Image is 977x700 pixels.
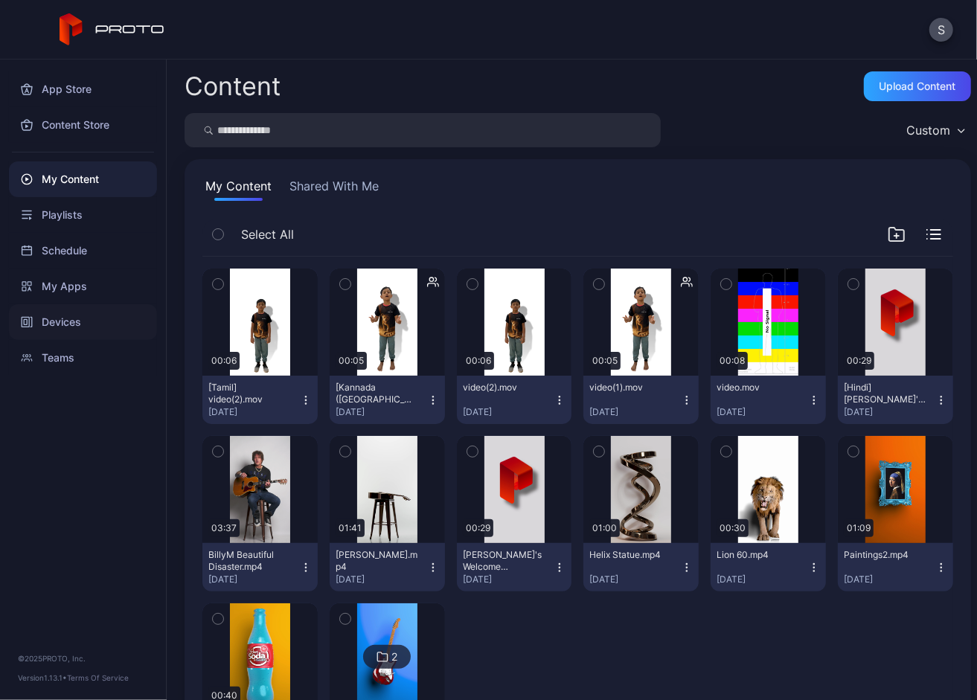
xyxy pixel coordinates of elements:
div: [DATE] [336,574,427,585]
div: [DATE] [336,406,427,418]
button: video(1).mov[DATE] [583,376,699,424]
button: Helix Statue.mp4[DATE] [583,543,699,591]
div: [DATE] [589,574,681,585]
button: My Content [202,177,275,201]
button: S [929,18,953,42]
div: [DATE] [208,574,300,585]
div: BillyM Beautiful Disaster.mp4 [208,549,290,573]
a: My Apps [9,269,157,304]
div: Helix Statue.mp4 [589,549,671,561]
a: Teams [9,340,157,376]
div: [DATE] [844,574,935,585]
button: [Kannada ([GEOGRAPHIC_DATA])] video(1).mov[DATE] [330,376,445,424]
div: Upload Content [880,80,956,92]
button: [Hindi] [PERSON_NAME]'s Welcome Video.mp4[DATE] [838,376,953,424]
div: [DATE] [463,406,554,418]
a: App Store [9,71,157,107]
div: [DATE] [589,406,681,418]
a: My Content [9,161,157,197]
span: Select All [241,225,294,243]
div: [DATE] [717,574,808,585]
div: David's Welcome Video.mp4 [463,549,545,573]
div: video(1).mov [589,382,671,394]
div: Paintings2.mp4 [844,549,926,561]
div: [DATE] [844,406,935,418]
div: video.mov [717,382,798,394]
div: [DATE] [717,406,808,418]
div: BillyM Silhouette.mp4 [336,549,417,573]
div: [Hindi] David's Welcome Video.mp4 [844,382,926,405]
button: Paintings2.mp4[DATE] [838,543,953,591]
button: Upload Content [864,71,971,101]
button: video(2).mov[DATE] [457,376,572,424]
button: Custom [899,113,971,147]
button: BillyM Beautiful Disaster.mp4[DATE] [202,543,318,591]
span: Version 1.13.1 • [18,673,67,682]
div: [DATE] [463,574,554,585]
a: Devices [9,304,157,340]
button: Lion 60.mp4[DATE] [711,543,826,591]
button: [PERSON_NAME].mp4[DATE] [330,543,445,591]
div: Custom [906,123,950,138]
div: Content [185,74,281,99]
a: Content Store [9,107,157,143]
div: Lion 60.mp4 [717,549,798,561]
button: video.mov[DATE] [711,376,826,424]
button: Shared With Me [286,177,382,201]
div: 2 [391,650,397,664]
button: [Tamil] video(2).mov[DATE] [202,376,318,424]
div: [Tamil] video(2).mov [208,382,290,405]
a: Playlists [9,197,157,233]
div: © 2025 PROTO, Inc. [18,652,148,664]
a: Terms Of Service [67,673,129,682]
div: [DATE] [208,406,300,418]
button: [PERSON_NAME]'s Welcome Video.mp4[DATE] [457,543,572,591]
a: Schedule [9,233,157,269]
div: video(2).mov [463,382,545,394]
div: [Kannada (India)] video(1).mov [336,382,417,405]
